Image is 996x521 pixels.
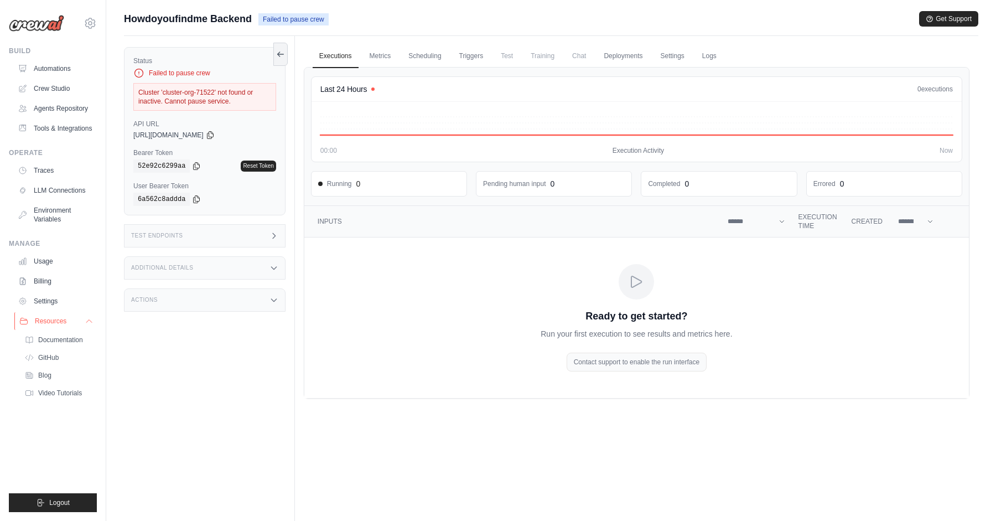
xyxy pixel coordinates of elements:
[13,60,97,78] a: Automations
[35,317,66,326] span: Resources
[38,389,82,398] span: Video Tutorials
[696,45,723,68] a: Logs
[133,120,276,128] label: API URL
[919,11,978,27] button: Get Support
[483,179,546,188] dd: Pending human input
[402,45,448,68] a: Scheduling
[133,56,276,65] label: Status
[13,182,97,199] a: LLM Connections
[38,336,83,344] span: Documentation
[49,498,70,507] span: Logout
[566,45,593,67] span: Chat is not available until the deployment is complete
[13,202,97,228] a: Environment Variables
[13,272,97,290] a: Billing
[653,45,691,68] a: Settings
[133,182,276,190] label: User Bearer Token
[320,84,367,95] h4: Last 24 Hours
[304,206,721,238] th: Inputs
[792,206,845,238] th: Execution Time
[20,332,97,348] a: Documentation
[241,161,276,172] a: Reset Token
[9,493,97,512] button: Logout
[38,371,51,380] span: Blog
[684,178,689,189] div: 0
[133,83,276,111] div: Cluster 'cluster-org-71522' not found or inactive. Cannot pause service.
[318,179,352,188] span: Running
[13,120,97,137] a: Tools & Integrations
[567,353,707,372] div: Contact support to enable the run interface
[13,292,97,310] a: Settings
[133,159,190,173] code: 52e92c6299aa
[453,45,490,68] a: Triggers
[13,100,97,117] a: Agents Repository
[320,146,337,155] span: 00:00
[9,47,97,55] div: Build
[9,15,64,32] img: Logo
[648,179,680,188] dd: Completed
[20,368,97,383] a: Blog
[133,193,190,206] code: 6a562c8addda
[585,308,687,324] p: Ready to get started?
[133,68,276,79] div: Failed to pause crew
[258,13,329,25] span: Failed to pause crew
[131,233,183,239] h3: Test Endpoints
[494,45,520,67] span: Test
[304,206,969,398] section: Crew executions table
[524,45,561,67] span: Training is not available until the deployment is complete
[124,11,252,27] span: Howdoyoufindme Backend
[541,328,732,339] p: Run your first execution to see results and metrics here.
[597,45,649,68] a: Deployments
[363,45,398,68] a: Metrics
[840,178,844,189] div: 0
[20,350,97,365] a: GitHub
[14,312,98,330] button: Resources
[13,162,97,179] a: Traces
[9,148,97,157] div: Operate
[845,206,889,238] th: Created
[131,297,158,303] h3: Actions
[940,146,953,155] span: Now
[9,239,97,248] div: Manage
[13,80,97,97] a: Crew Studio
[133,148,276,157] label: Bearer Token
[131,265,193,271] h3: Additional Details
[38,353,59,362] span: GitHub
[551,178,555,189] div: 0
[13,252,97,270] a: Usage
[20,385,97,401] a: Video Tutorials
[917,85,921,93] span: 0
[613,146,664,155] span: Execution Activity
[133,131,204,140] span: [URL][DOMAIN_NAME]
[917,85,953,94] div: executions
[356,178,361,189] div: 0
[813,179,836,188] dd: Errored
[313,45,359,68] a: Executions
